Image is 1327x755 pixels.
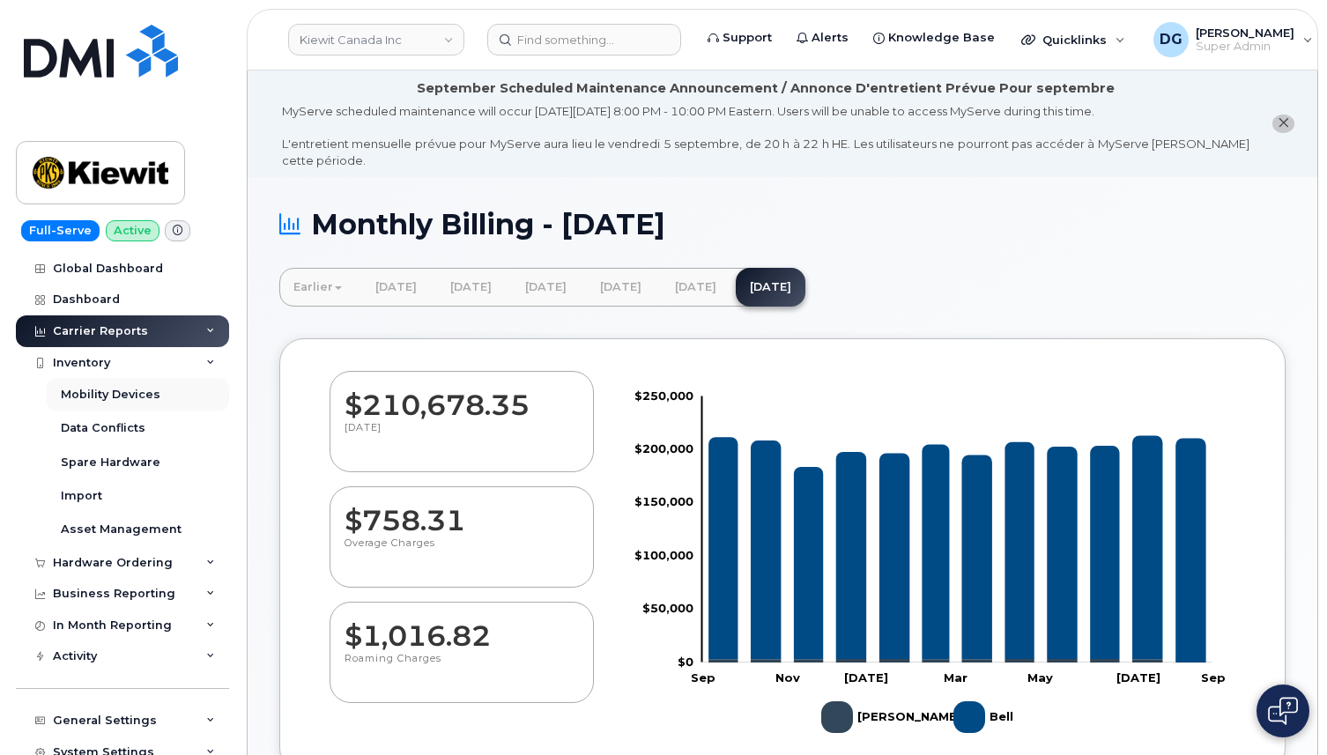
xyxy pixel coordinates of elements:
[1027,670,1053,685] tspan: May
[821,694,1017,740] g: Legend
[634,389,693,403] tspan: $250,000
[417,79,1115,98] div: September Scheduled Maintenance Announcement / Annonce D'entretient Prévue Pour septembre
[345,652,579,684] p: Roaming Charges
[642,601,693,615] tspan: $50,000
[844,670,888,685] tspan: [DATE]
[279,209,1286,240] h1: Monthly Billing - [DATE]
[634,494,693,508] tspan: $150,000
[1201,670,1226,685] tspan: Sep
[361,268,431,307] a: [DATE]
[691,670,715,685] tspan: Sep
[736,268,805,307] a: [DATE]
[345,537,579,568] p: Overage Charges
[511,268,581,307] a: [DATE]
[586,268,656,307] a: [DATE]
[634,389,1226,740] g: Chart
[678,655,693,669] tspan: $0
[279,268,356,307] a: Earlier
[345,603,579,652] dd: $1,016.82
[708,435,1205,662] g: Bell
[1116,670,1160,685] tspan: [DATE]
[634,548,693,562] tspan: $100,000
[634,441,693,455] tspan: $200,000
[953,694,1017,740] g: Bell
[345,487,579,537] dd: $758.31
[661,268,730,307] a: [DATE]
[775,670,800,685] tspan: Nov
[282,103,1249,168] div: MyServe scheduled maintenance will occur [DATE][DATE] 8:00 PM - 10:00 PM Eastern. Users will be u...
[345,421,579,453] p: [DATE]
[1268,697,1298,725] img: Open chat
[436,268,506,307] a: [DATE]
[708,659,1205,662] g: Jasper - Bell
[1272,115,1294,133] button: close notification
[345,372,579,421] dd: $210,678.35
[821,694,961,740] g: Jasper - Bell
[944,670,967,685] tspan: Mar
